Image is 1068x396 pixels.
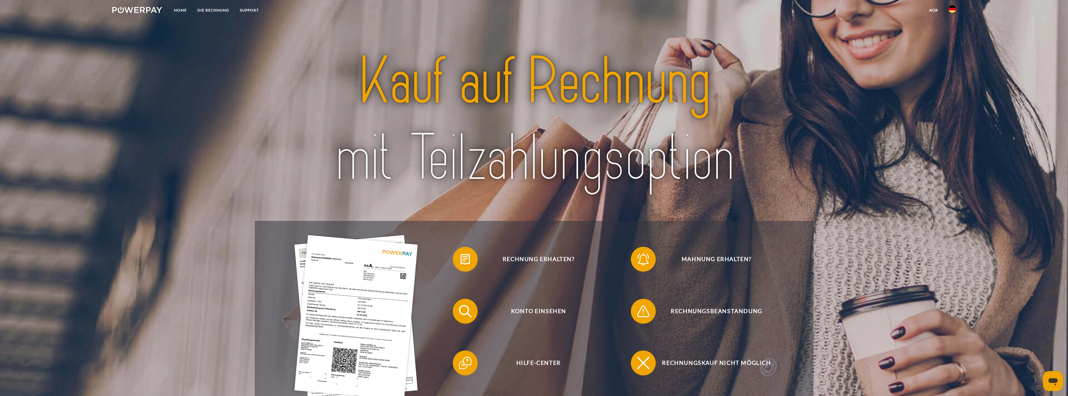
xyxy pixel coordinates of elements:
img: qb_search.svg [457,303,473,319]
span: Rechnungskauf nicht möglich [640,351,793,375]
button: Rechnungskauf nicht möglich [631,351,793,375]
span: Hilfe-Center [462,351,615,375]
img: qb_warning.svg [635,303,651,319]
a: DIE RECHNUNG [192,5,234,16]
span: Rechnung erhalten? [462,247,615,272]
img: de [949,5,956,13]
img: logo-powerpay-white.svg [112,7,162,13]
a: Home [169,5,192,16]
a: agb [924,5,943,16]
img: qb_close.svg [635,355,651,371]
iframe: Schaltfläche zum Öffnen des Messaging-Fensters [1043,371,1063,391]
button: Mahnung erhalten? [631,247,793,272]
img: title-powerpay_de.svg [287,40,781,200]
button: Rechnungsbeanstandung [631,299,793,324]
img: qb_help.svg [457,355,473,371]
button: Rechnung erhalten? [453,247,615,272]
span: Mahnung erhalten? [640,247,793,272]
a: SUPPORT [234,5,264,16]
span: Rechnungsbeanstandung [640,299,793,324]
span: Konto einsehen [462,299,615,324]
img: qb_bell.svg [635,251,651,267]
button: Hilfe-Center [453,351,615,375]
button: Konto einsehen [453,299,615,324]
img: qb_bill.svg [457,251,473,267]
